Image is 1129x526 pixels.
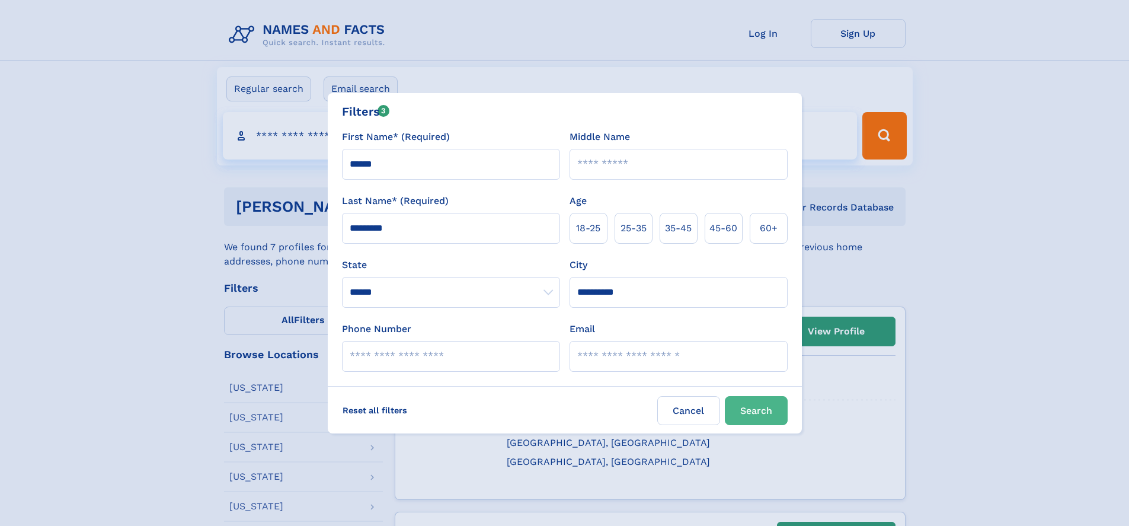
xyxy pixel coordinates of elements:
[335,396,415,425] label: Reset all filters
[570,130,630,144] label: Middle Name
[725,396,788,425] button: Search
[709,221,737,235] span: 45‑60
[760,221,778,235] span: 60+
[576,221,600,235] span: 18‑25
[665,221,692,235] span: 35‑45
[342,322,411,336] label: Phone Number
[570,194,587,208] label: Age
[342,258,560,272] label: State
[621,221,647,235] span: 25‑35
[570,258,587,272] label: City
[342,103,390,120] div: Filters
[657,396,720,425] label: Cancel
[342,194,449,208] label: Last Name* (Required)
[342,130,450,144] label: First Name* (Required)
[570,322,595,336] label: Email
